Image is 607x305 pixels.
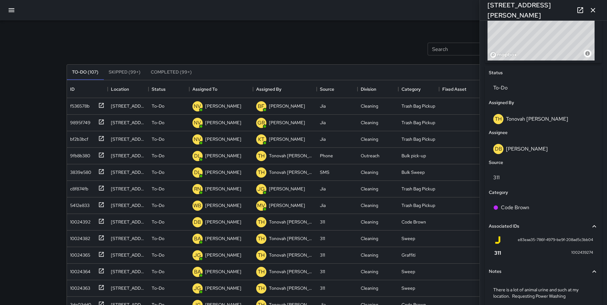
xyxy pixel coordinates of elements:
p: Tonovah [PERSON_NAME] [269,152,314,159]
div: Source [320,80,334,98]
div: Division [358,80,398,98]
p: DB [194,218,201,226]
div: Sweep [401,285,415,291]
p: NV [194,136,201,143]
div: Cleaning [361,119,378,126]
p: Tonovah [PERSON_NAME] [269,235,314,242]
div: Status [148,80,189,98]
div: Assigned By [256,80,281,98]
div: Category [398,80,439,98]
p: [PERSON_NAME] [205,119,241,126]
div: Fixed Asset [439,80,480,98]
div: 1020 Harrison Street [111,103,145,109]
div: 150a 7th Street [111,285,145,291]
p: BF [258,103,264,110]
p: To-Do [152,202,164,209]
p: JG [194,252,201,259]
div: 9fb8b380 [68,150,90,159]
p: RN [194,185,201,193]
div: Cleaning [361,169,378,175]
p: BA [194,268,201,276]
p: [PERSON_NAME] [269,103,305,109]
p: Tonovah [PERSON_NAME] [269,268,314,275]
div: Jia [320,202,326,209]
div: 311 [320,285,325,291]
div: 50 Juniper Street [111,169,145,175]
div: Cleaning [361,202,378,209]
button: Skipped (99+) [104,65,146,80]
p: DL [194,152,201,160]
div: Code Brown [401,219,426,225]
div: 10024382 [68,233,90,242]
p: BA [194,235,201,243]
p: TH [258,218,265,226]
div: Cleaning [361,219,378,225]
div: Phone [320,152,333,159]
p: [PERSON_NAME] [205,152,241,159]
div: 1074 Folsom Street [111,186,145,192]
div: Category [401,80,421,98]
div: Sweep [401,268,415,275]
div: Trash Bag Pickup [401,136,435,142]
p: TH [258,252,265,259]
div: Trash Bag Pickup [401,103,435,109]
div: Graffiti [401,252,416,258]
div: Trash Bag Pickup [401,119,435,126]
div: Assigned To [189,80,253,98]
p: MV [257,202,265,209]
p: TH [258,235,265,243]
div: 10024363 [68,282,90,291]
div: SMS [320,169,329,175]
p: [PERSON_NAME] [269,119,305,126]
div: 311 [320,252,325,258]
div: Jia [320,136,326,142]
div: Bulk pick-up [401,152,426,159]
div: Cleaning [361,103,378,109]
div: Cleaning [361,186,378,192]
div: 3839e580 [68,167,91,175]
div: Status [152,80,166,98]
p: [PERSON_NAME] [205,219,241,225]
div: Jia [320,103,326,109]
p: Tonovah [PERSON_NAME] [269,252,314,258]
p: To-Do [152,136,164,142]
div: Outreach [361,152,379,159]
p: [PERSON_NAME] [269,186,305,192]
p: TH [258,169,265,176]
div: 10024365 [68,249,90,258]
div: 21 Columbia Square Street [111,235,145,242]
div: 311 [320,219,325,225]
div: 1178 Folsom Street [111,152,145,159]
div: f536578b [68,100,90,109]
div: 1090 Folsom Street [111,268,145,275]
div: 1122 Harrison Street [111,136,145,142]
div: 311 [320,268,325,275]
div: Cleaning [361,252,378,258]
p: NV [194,103,201,110]
p: To-Do [152,119,164,126]
p: [PERSON_NAME] [205,202,241,209]
p: KT [258,136,264,143]
p: [PERSON_NAME] [205,136,241,142]
p: WB [193,202,201,209]
p: DL [194,169,201,176]
p: [PERSON_NAME] [205,186,241,192]
p: TH [258,285,265,292]
div: 1097 Howard Street [111,252,145,258]
div: 9895f749 [68,117,90,126]
p: NV [194,119,201,127]
p: To-Do [152,103,164,109]
div: Cleaning [361,285,378,291]
p: To-Do [152,252,164,258]
div: Fixed Asset [442,80,466,98]
p: To-Do [152,235,164,242]
p: To-Do [152,219,164,225]
p: [PERSON_NAME] [205,252,241,258]
div: Division [361,80,376,98]
div: Jia [320,119,326,126]
p: [PERSON_NAME] [205,285,241,291]
div: ID [70,80,75,98]
div: ID [67,80,108,98]
p: Tonovah [PERSON_NAME] [269,285,314,291]
div: Source [317,80,358,98]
